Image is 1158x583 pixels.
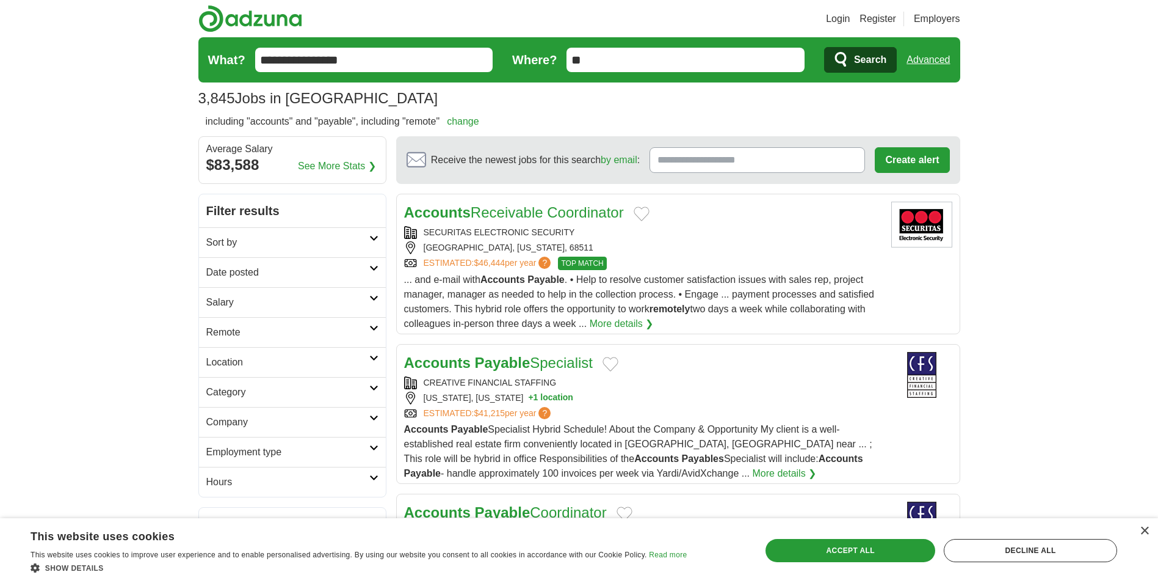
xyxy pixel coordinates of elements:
span: Receive the newest jobs for this search : [431,153,640,167]
span: ? [538,407,551,419]
div: [GEOGRAPHIC_DATA], [US_STATE], 68511 [404,241,881,254]
span: ... and e-mail with . • Help to resolve customer satisfaction issues with sales rep, project mana... [404,274,875,329]
a: Sort by [199,227,386,257]
h2: Company [206,415,369,430]
a: See More Stats ❯ [298,159,376,174]
h2: Remote [206,325,369,340]
span: Show details [45,564,104,573]
span: This website uses cookies to improve user experience and to enable personalised advertising. By u... [31,551,647,559]
div: Accept all [765,539,935,562]
div: $83,588 [206,154,378,176]
span: 3,845 [198,87,235,109]
button: Add to favorite jobs [634,207,650,221]
h2: Employment type [206,445,369,460]
a: Employers [914,12,960,26]
h1: Jobs in [GEOGRAPHIC_DATA] [198,90,438,106]
a: by email [601,155,637,165]
a: More details ❯ [753,466,817,481]
label: What? [208,51,245,69]
a: Employment type [199,437,386,467]
button: Add to favorite jobs [617,507,632,521]
a: Company [199,407,386,437]
span: TOP MATCH [558,257,606,270]
a: Register [859,12,896,26]
a: Accounts PayableSpecialist [404,354,593,371]
a: Salary [199,287,386,317]
span: Search [854,48,886,72]
strong: Accounts [819,453,863,464]
span: ? [538,257,551,269]
h2: Filter results [199,194,386,227]
a: Category [199,377,386,407]
strong: Payables [682,453,724,464]
strong: remotely [650,304,690,314]
button: Search [824,47,897,73]
strong: Accounts [404,354,471,371]
a: Login [826,12,850,26]
h2: including "accounts" and "payable", including "remote" [206,114,479,129]
a: SECURITAS ELECTRONIC SECURITY [424,227,575,237]
a: ESTIMATED:$41,215per year? [424,407,554,420]
strong: Payable [475,504,530,521]
strong: Accounts [480,274,525,285]
img: Creative Financial Staffing logo [891,502,952,548]
button: Create alert [875,147,949,173]
a: AccountsReceivable Coordinator [404,204,624,221]
strong: Accounts [634,453,679,464]
h2: Salary [206,295,369,310]
a: change [447,116,479,127]
h2: Hours [206,475,369,490]
a: Date posted [199,257,386,287]
a: Accounts PayableCoordinator [404,504,607,521]
strong: Accounts [404,504,471,521]
div: Average Salary [206,144,378,154]
a: Advanced [906,48,950,72]
a: ESTIMATED:$46,444per year? [424,257,554,270]
div: Show details [31,562,687,574]
strong: Payable [475,354,530,371]
a: More details ❯ [590,317,654,331]
strong: Accounts [404,424,449,435]
h2: Sort by [206,235,369,250]
span: $41,215 [474,408,505,418]
strong: Accounts [404,204,471,221]
button: Add to favorite jobs [603,357,618,372]
h2: Category [206,385,369,400]
h2: Date posted [206,265,369,280]
div: This website uses cookies [31,526,656,544]
div: Close [1140,527,1149,536]
h2: Location [206,355,369,370]
img: Creative Financial Staffing logo [891,352,952,398]
a: CREATIVE FINANCIAL STAFFING [424,378,557,387]
strong: Payable [451,424,488,435]
div: [US_STATE], [US_STATE] [404,392,881,405]
a: Hours [199,467,386,497]
div: Decline all [944,539,1117,562]
a: Remote [199,317,386,347]
span: + [528,392,533,405]
strong: Payable [527,274,564,285]
strong: Payable [404,468,441,479]
img: Adzuna logo [198,5,302,32]
span: Specialist Hybrid Schedule! About the Company & Opportunity My client is a well-established real ... [404,424,872,479]
img: Securitas Electronic Security logo [891,202,952,248]
a: Read more, opens a new window [649,551,687,559]
a: Location [199,347,386,377]
button: +1 location [528,392,573,405]
span: $46,444 [474,258,505,268]
h2: Popular searches [206,515,378,533]
label: Where? [512,51,557,69]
